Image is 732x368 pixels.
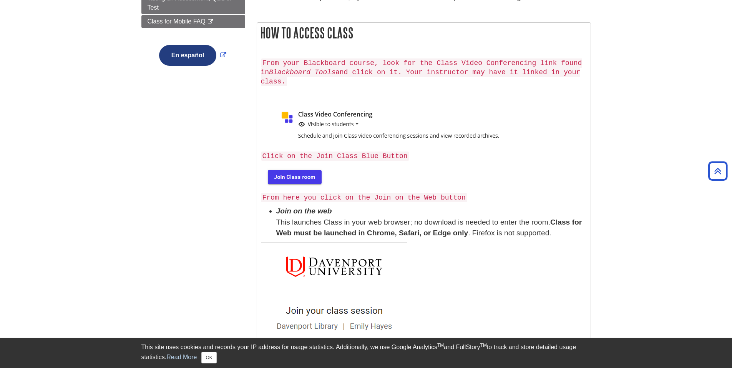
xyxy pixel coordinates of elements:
[437,343,444,348] sup: TM
[261,193,467,202] code: From here you click on the Join on the Web button
[276,206,587,239] li: This launches Class in your web browser; no download is needed to enter the room. . Firefox is no...
[141,343,591,363] div: This site uses cookies and records your IP address for usage statistics. Additionally, we use Goo...
[705,166,730,176] a: Back to Top
[207,19,214,24] i: This link opens in a new window
[257,23,591,43] h2: How to Access Class
[480,343,487,348] sup: TM
[148,18,206,25] span: Class for Mobile FAQ
[159,45,216,66] button: En español
[261,152,409,161] code: Click on the Join Class Blue Button
[276,207,332,215] em: Join on the web
[201,352,216,363] button: Close
[261,58,582,86] code: From your Blackboard course, look for the Class Video Conferencing link found in and click on it....
[141,15,245,28] a: Class for Mobile FAQ
[166,354,197,360] a: Read More
[261,164,327,189] img: blue button
[269,68,335,76] em: Blackboard Tools
[261,104,548,147] img: class
[157,52,228,58] a: Link opens in new window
